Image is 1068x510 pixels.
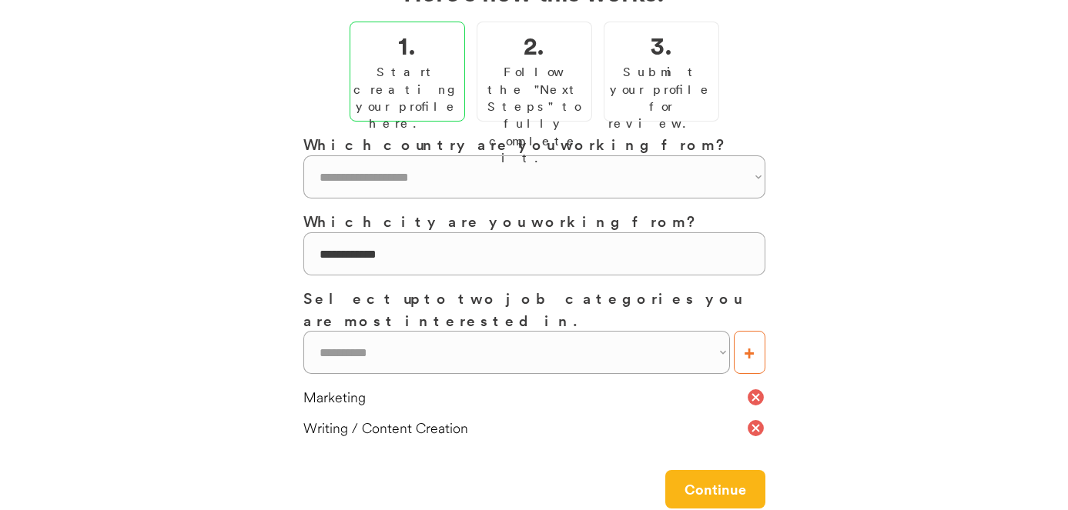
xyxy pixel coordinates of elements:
button: cancel [746,418,765,438]
div: Start creating your profile here. [353,63,461,132]
div: Marketing [303,388,746,407]
div: Follow the "Next Steps" to fully complete it. [481,63,588,166]
h3: Select up to two job categories you are most interested in. [303,287,765,331]
h3: Which country are you working from? [303,133,765,155]
button: Continue [665,470,765,508]
div: Submit your profile for review. [608,63,715,132]
h2: 3. [651,26,672,63]
button: + [734,331,765,374]
div: Writing / Content Creation [303,418,746,438]
button: cancel [746,388,765,407]
h3: Which city are you working from? [303,210,765,232]
h2: 2. [524,26,544,63]
h2: 1. [398,26,416,63]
